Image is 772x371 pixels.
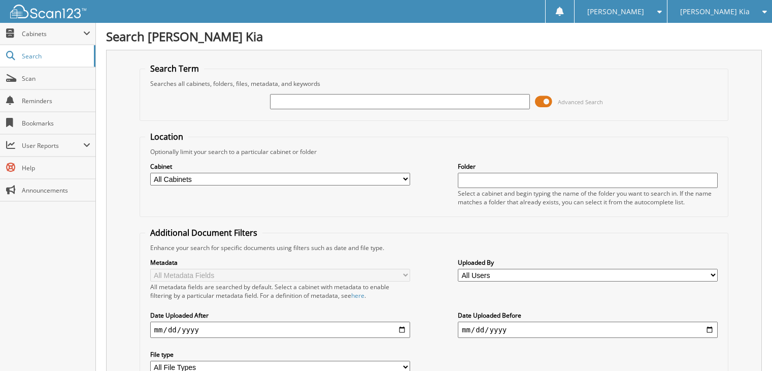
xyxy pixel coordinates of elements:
span: Help [22,164,90,172]
div: Select a cabinet and begin typing the name of the folder you want to search in. If the name match... [458,189,718,206]
span: Search [22,52,89,60]
span: Reminders [22,97,90,105]
span: Announcements [22,186,90,195]
img: scan123-logo-white.svg [10,5,86,18]
span: Advanced Search [558,98,603,106]
legend: Location [145,131,188,142]
label: Date Uploaded After [150,311,410,320]
legend: Search Term [145,63,204,74]
label: Metadata [150,258,410,267]
input: end [458,322,718,338]
label: Cabinet [150,162,410,171]
span: User Reports [22,141,83,150]
span: [PERSON_NAME] Kia [680,9,750,15]
div: Optionally limit your search to a particular cabinet or folder [145,147,723,156]
label: Folder [458,162,718,171]
span: Cabinets [22,29,83,38]
h1: Search [PERSON_NAME] Kia [106,28,762,45]
span: [PERSON_NAME] [587,9,644,15]
legend: Additional Document Filters [145,227,262,238]
span: Bookmarks [22,119,90,128]
label: Uploaded By [458,258,718,267]
div: Enhance your search for specific documents using filters such as date and file type. [145,243,723,252]
label: File type [150,350,410,359]
input: start [150,322,410,338]
div: All metadata fields are searched by default. Select a cabinet with metadata to enable filtering b... [150,283,410,300]
label: Date Uploaded Before [458,311,718,320]
iframe: Chat Widget [721,322,772,371]
a: here [351,291,364,300]
span: Scan [22,74,90,83]
div: Searches all cabinets, folders, files, metadata, and keywords [145,79,723,88]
